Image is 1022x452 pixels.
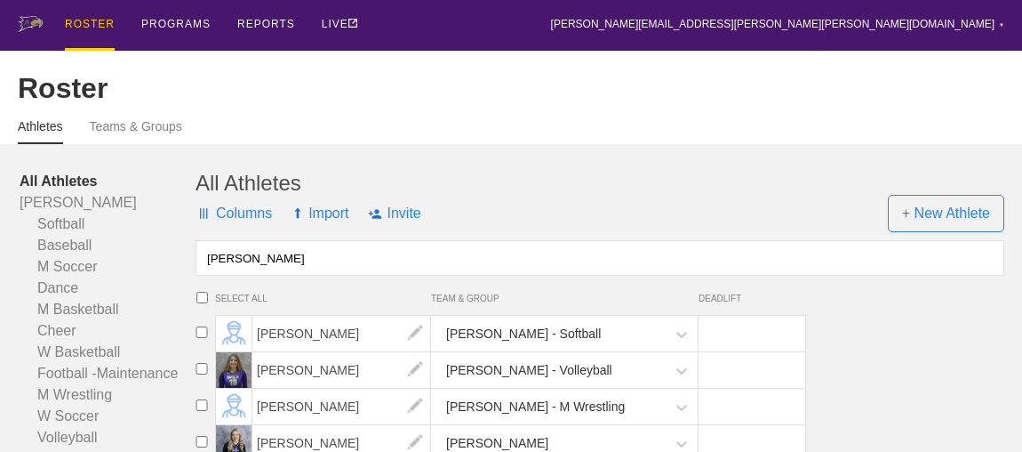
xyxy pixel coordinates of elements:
[252,326,431,341] a: [PERSON_NAME]
[20,363,196,384] a: Football -Maintenance
[90,119,182,142] a: Teams & Groups
[252,316,431,351] span: [PERSON_NAME]
[446,318,601,351] div: [PERSON_NAME] - Softball
[252,435,431,450] a: [PERSON_NAME]
[888,195,1004,232] span: + New Athlete
[196,240,1004,276] input: Search by name...
[18,16,43,32] img: logo
[397,352,433,388] img: edit.png
[20,342,196,363] a: W Basketball
[20,384,196,406] a: M Wrestling
[215,294,431,303] span: SELECT ALL
[252,399,431,414] a: [PERSON_NAME]
[933,367,1022,452] iframe: Chat Widget
[252,362,431,377] a: [PERSON_NAME]
[252,352,431,388] span: [PERSON_NAME]
[196,171,1004,196] div: All Athletes
[20,320,196,342] a: Cheer
[18,119,63,144] a: Athletes
[20,192,196,214] a: [PERSON_NAME]
[20,299,196,320] a: M Basketball
[368,187,420,240] span: Invite
[20,171,196,192] a: All Athletes
[18,72,1004,105] div: Roster
[20,214,196,235] a: Softball
[20,427,196,448] a: Volleyball
[20,406,196,427] a: W Soccer
[397,316,433,351] img: edit.png
[20,278,196,299] a: Dance
[699,294,797,303] span: DEADLIFT
[446,354,612,387] div: [PERSON_NAME] - Volleyball
[252,389,431,424] span: [PERSON_NAME]
[431,294,699,303] span: TEAM & GROUP
[999,20,1004,30] div: ▼
[20,235,196,256] a: Baseball
[196,187,272,240] span: Columns
[397,389,433,424] img: edit.png
[20,256,196,278] a: M Soccer
[291,187,348,240] span: Import
[446,391,625,424] div: [PERSON_NAME] - M Wrestling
